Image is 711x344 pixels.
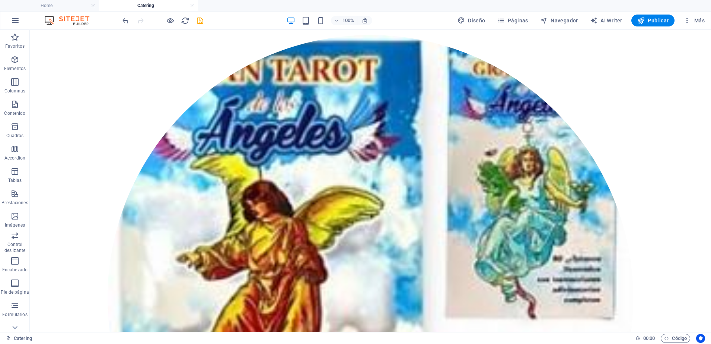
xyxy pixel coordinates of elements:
span: Diseño [457,17,485,24]
h6: 100% [342,16,354,25]
p: Accordion [4,155,25,161]
h6: Tiempo de la sesión [635,334,655,343]
i: Volver a cargar página [181,16,189,25]
span: Código [664,334,687,343]
p: Pie de página [1,289,29,295]
button: Diseño [455,15,488,26]
img: Editor Logo [43,16,99,25]
button: reload [181,16,189,25]
span: : [648,335,650,341]
a: Haz clic para cancelar la selección y doble clic para abrir páginas [6,334,32,343]
button: Páginas [494,15,531,26]
span: Páginas [497,17,528,24]
button: Código [661,334,690,343]
button: Haz clic para salir del modo de previsualización y seguir editando [166,16,175,25]
i: Al redimensionar, ajustar el nivel de zoom automáticamente para ajustarse al dispositivo elegido. [361,17,368,24]
button: Navegador [537,15,581,26]
p: Encabezado [2,267,28,273]
p: Columnas [4,88,26,94]
p: Formularios [2,312,27,318]
button: AI Writer [587,15,625,26]
h4: Catering [99,1,198,10]
button: 100% [331,16,357,25]
button: Usercentrics [696,334,705,343]
span: Publicar [637,17,669,24]
button: save [195,16,204,25]
button: Más [680,15,708,26]
p: Tablas [8,177,22,183]
p: Prestaciones [1,200,28,206]
p: Imágenes [5,222,25,228]
p: Contenido [4,110,25,116]
p: Elementos [4,66,26,72]
i: Deshacer: Editar cabecera (Ctrl+Z) [121,16,130,25]
button: Publicar [631,15,675,26]
p: Cuadros [6,133,24,139]
span: AI Writer [590,17,622,24]
i: Guardar (Ctrl+S) [196,16,204,25]
span: Más [683,17,705,24]
span: Navegador [540,17,578,24]
span: 00 00 [643,334,655,343]
p: Favoritos [5,43,25,49]
button: undo [121,16,130,25]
